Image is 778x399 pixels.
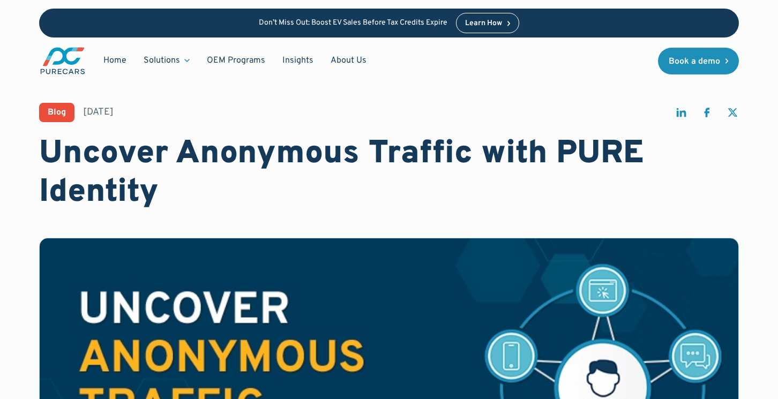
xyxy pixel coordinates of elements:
a: share on twitter [726,106,739,124]
a: OEM Programs [198,50,274,71]
a: share on linkedin [675,106,687,124]
a: About Us [322,50,375,71]
div: Solutions [135,50,198,71]
a: share on facebook [700,106,713,124]
a: main [39,46,86,76]
h1: Uncover Anonymous Traffic with PURE Identity [39,135,739,212]
a: Learn How [456,13,520,33]
a: Home [95,50,135,71]
p: Don’t Miss Out: Boost EV Sales Before Tax Credits Expire [259,19,447,28]
div: Book a demo [669,57,720,66]
a: Insights [274,50,322,71]
a: Book a demo [658,48,739,74]
div: Solutions [144,55,180,66]
img: purecars logo [39,46,86,76]
div: Learn How [465,20,502,27]
div: [DATE] [83,106,114,119]
div: Blog [48,108,66,117]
